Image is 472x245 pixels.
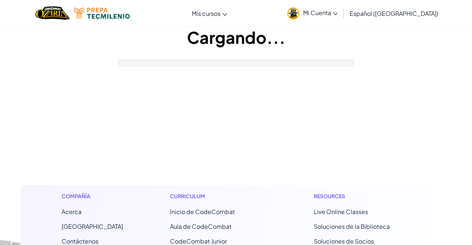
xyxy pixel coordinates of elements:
span: Mis cursos [192,10,221,17]
a: Mis cursos [188,3,231,23]
img: Home [35,6,70,21]
h1: Resources [314,192,411,200]
a: CodeCombat Junior [170,237,227,245]
a: Live Online Classes [314,208,368,216]
a: [GEOGRAPHIC_DATA] [62,223,123,230]
h1: Curriculum [170,192,267,200]
a: Soluciones de la Biblioteca [314,223,390,230]
a: Aula de CodeCombat [170,223,232,230]
a: Soluciones de Socios [314,237,374,245]
img: Tecmilenio logo [74,8,130,19]
span: Inicio de CodeCombat [170,208,235,216]
span: Español ([GEOGRAPHIC_DATA]) [350,10,438,17]
a: Acerca [62,208,81,216]
a: Ozaria by CodeCombat logo [35,6,70,21]
span: Contáctenos [62,237,98,245]
a: Español ([GEOGRAPHIC_DATA]) [346,3,442,23]
span: Mi Cuenta [303,9,338,17]
h1: Compañía [62,192,123,200]
img: avatar [287,7,299,20]
a: Mi Cuenta [284,1,341,25]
